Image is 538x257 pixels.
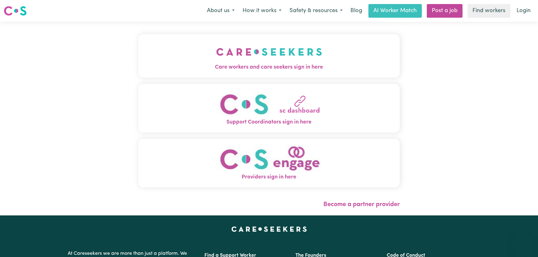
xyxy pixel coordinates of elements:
[239,4,285,17] button: How it works
[138,63,400,71] span: Care workers and care seekers sign in here
[513,4,534,18] a: Login
[427,4,463,18] a: Post a job
[513,232,533,252] iframe: Button to launch messaging window
[138,34,400,78] button: Care workers and care seekers sign in here
[4,5,27,16] img: Careseekers logo
[138,84,400,133] button: Support Coordinators sign in here
[231,227,307,232] a: Careseekers home page
[138,139,400,187] button: Providers sign in here
[368,4,422,18] a: AI Worker Match
[203,4,239,17] button: About us
[4,4,27,18] a: Careseekers logo
[323,201,400,208] a: Become a partner provider
[138,118,400,126] span: Support Coordinators sign in here
[467,4,510,18] a: Find workers
[347,4,366,18] a: Blog
[138,173,400,181] span: Providers sign in here
[285,4,347,17] button: Safety & resources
